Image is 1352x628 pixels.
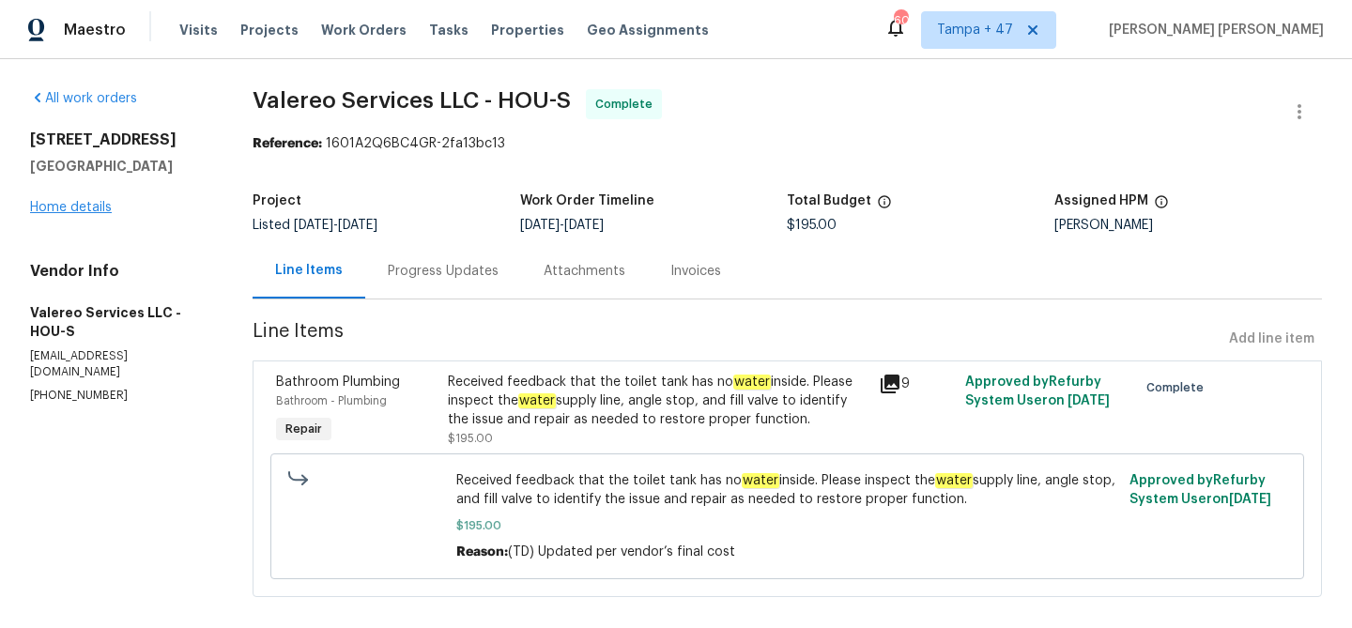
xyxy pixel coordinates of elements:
[787,194,871,207] h5: Total Budget
[278,420,330,438] span: Repair
[595,95,660,114] span: Complete
[294,219,377,232] span: -
[935,473,973,488] em: water
[965,375,1110,407] span: Approved by Refurby System User on
[448,373,868,429] div: Received feedback that the toilet tank has no inside. Please inspect the supply line, angle stop,...
[388,262,499,281] div: Progress Updates
[321,21,407,39] span: Work Orders
[544,262,625,281] div: Attachments
[179,21,218,39] span: Visits
[338,219,377,232] span: [DATE]
[253,134,1322,153] div: 1601A2Q6BC4GR-2fa13bc13
[520,194,654,207] h5: Work Order Timeline
[30,157,207,176] h5: [GEOGRAPHIC_DATA]
[30,262,207,281] h4: Vendor Info
[587,21,709,39] span: Geo Assignments
[1154,194,1169,219] span: The hpm assigned to this work order.
[253,194,301,207] h5: Project
[429,23,469,37] span: Tasks
[1068,394,1110,407] span: [DATE]
[276,375,400,389] span: Bathroom Plumbing
[894,11,907,30] div: 603
[30,130,207,149] h2: [STREET_ADDRESS]
[1054,194,1148,207] h5: Assigned HPM
[448,433,493,444] span: $195.00
[30,201,112,214] a: Home details
[294,219,333,232] span: [DATE]
[879,373,954,395] div: 9
[520,219,604,232] span: -
[456,516,1118,535] span: $195.00
[1129,474,1271,506] span: Approved by Refurby System User on
[456,545,508,559] span: Reason:
[1146,378,1211,397] span: Complete
[30,388,207,404] p: [PHONE_NUMBER]
[253,89,571,112] span: Valereo Services LLC - HOU-S
[30,303,207,341] h5: Valereo Services LLC - HOU-S
[275,261,343,280] div: Line Items
[253,137,322,150] b: Reference:
[508,545,735,559] span: (TD) Updated per vendor’s final cost
[276,395,387,406] span: Bathroom - Plumbing
[564,219,604,232] span: [DATE]
[670,262,721,281] div: Invoices
[456,471,1118,509] span: Received feedback that the toilet tank has no inside. Please inspect the supply line, angle stop,...
[1101,21,1324,39] span: [PERSON_NAME] [PERSON_NAME]
[1054,219,1322,232] div: [PERSON_NAME]
[253,322,1221,357] span: Line Items
[253,219,377,232] span: Listed
[787,219,837,232] span: $195.00
[742,473,779,488] em: water
[30,348,207,380] p: [EMAIL_ADDRESS][DOMAIN_NAME]
[64,21,126,39] span: Maestro
[520,219,560,232] span: [DATE]
[1229,493,1271,506] span: [DATE]
[518,393,556,408] em: water
[240,21,299,39] span: Projects
[937,21,1013,39] span: Tampa + 47
[30,92,137,105] a: All work orders
[491,21,564,39] span: Properties
[733,375,771,390] em: water
[877,194,892,219] span: The total cost of line items that have been proposed by Opendoor. This sum includes line items th...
